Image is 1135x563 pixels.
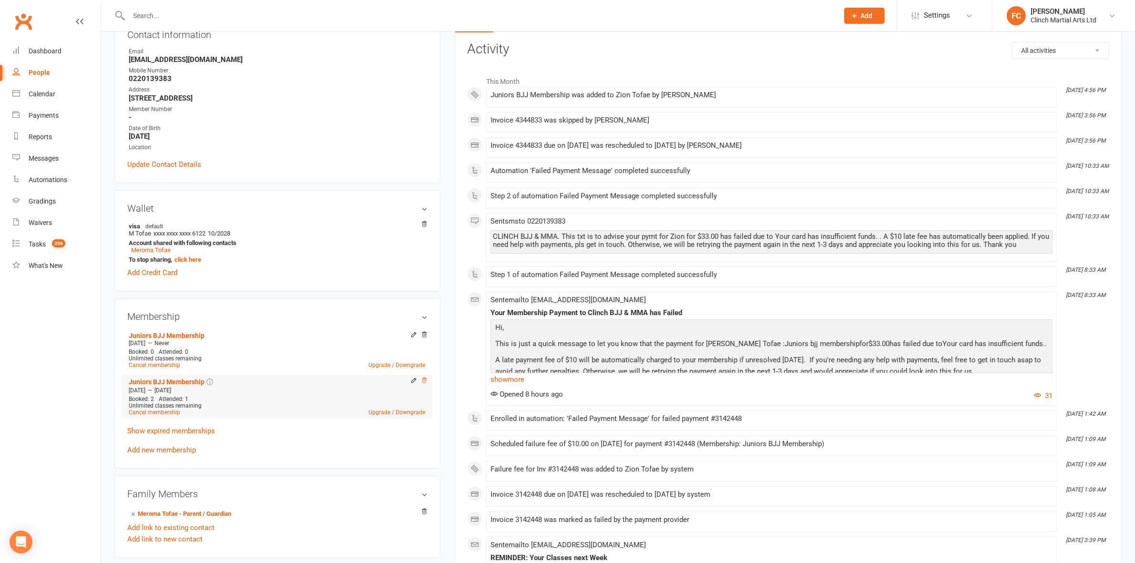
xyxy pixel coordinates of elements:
[129,348,154,355] span: Booked: 0
[491,554,1053,562] div: REMINDER: Your Classes next Week
[129,239,423,246] strong: Account shared with following contacts
[368,409,425,416] a: Upgrade / Downgrade
[127,267,177,278] a: Add Credit Card
[129,113,428,122] strong: -
[12,83,101,105] a: Calendar
[1045,339,1047,348] span: .
[208,230,230,237] span: 10/2028
[127,533,203,545] a: Add link to new contact
[1066,436,1105,442] i: [DATE] 1:09 AM
[1066,87,1105,93] i: [DATE] 4:56 PM
[491,217,565,225] span: Sent sms to 0220139383
[131,246,171,254] a: Meroma Tofae
[126,387,428,394] div: —
[12,234,101,255] a: Tasks 356
[129,387,145,394] span: [DATE]
[1066,461,1105,468] i: [DATE] 1:09 AM
[129,332,205,339] a: Juniors BJJ Membership
[859,339,869,348] span: for
[129,362,180,369] a: Cancel membership
[467,42,1109,57] h3: Activity
[127,522,215,533] a: Add link to existing contact
[12,148,101,169] a: Messages
[159,396,188,402] span: Attended: 1
[491,440,1053,448] div: Scheduled failure fee of $10.00 on [DATE] for payment #3142448 (Membership: Juniors BJJ Membership)
[491,296,646,304] span: Sent email to [EMAIL_ADDRESS][DOMAIN_NAME]
[491,415,1053,423] div: Enrolled in automation: 'Failed Payment Message' for failed payment #3142448
[127,446,196,454] a: Add new membership
[127,311,428,322] h3: Membership
[29,240,46,248] div: Tasks
[844,8,885,24] button: Add
[491,192,1053,200] div: Step 2 of automation Failed Payment Message completed successfully
[129,55,428,64] strong: [EMAIL_ADDRESS][DOMAIN_NAME]
[491,142,1053,150] div: Invoice 4344833 due on [DATE] was rescheduled to [DATE] by [PERSON_NAME]
[127,427,215,435] a: Show expired memberships
[491,167,1053,175] div: Automation 'Failed Payment Message' completed successfully
[491,541,646,549] span: Sent email to [EMAIL_ADDRESS][DOMAIN_NAME]
[10,531,32,553] div: Open Intercom Messenger
[29,154,59,162] div: Messages
[129,74,428,83] strong: 0220139383
[129,94,428,102] strong: [STREET_ADDRESS]
[491,309,1053,317] div: Your Membership Payment to Clinch BJJ & MMA has Failed
[126,339,428,347] div: —
[129,222,423,230] strong: visa
[159,348,188,355] span: Attended: 0
[127,203,428,214] h3: Wallet
[29,176,67,184] div: Automations
[493,322,1050,336] p: Hi
[12,41,101,62] a: Dashboard
[1066,537,1105,543] i: [DATE] 3:39 PM
[491,491,1053,499] div: Invoice 3142448 due on [DATE] was rescheduled to [DATE] by system
[1066,486,1105,493] i: [DATE] 1:08 AM
[127,159,201,170] a: Update Contact Details
[1066,213,1109,220] i: [DATE] 10:33 AM
[12,212,101,234] a: Waivers
[890,339,942,348] span: has failed due to
[783,339,785,348] span: :
[861,12,873,20] span: Add
[491,271,1053,279] div: Step 1 of automation Failed Payment Message completed successfully
[491,373,1053,386] a: show more
[129,66,428,75] div: Mobile Number
[129,105,428,114] div: Member Number
[126,9,832,22] input: Search...
[1066,410,1105,417] i: [DATE] 1:42 AM
[12,62,101,83] a: People
[129,124,428,133] div: Date of Birth
[12,169,101,191] a: Automations
[129,340,145,347] span: [DATE]
[493,233,1050,249] div: CLINCH BJJ & MMA. This txt is to advise your pymt for Zion for $33.00 has failed due to Your card...
[1034,390,1053,401] button: 31
[129,409,180,416] a: Cancel membership
[29,133,52,141] div: Reports
[153,230,205,237] span: xxxx xxxx xxxx 6122
[491,116,1053,124] div: Invoice 4344833 was skipped by [PERSON_NAME]
[29,90,55,98] div: Calendar
[129,143,428,152] div: Location
[29,262,63,269] div: What's New
[127,26,428,40] h3: Contact information
[129,396,154,402] span: Booked: 2
[129,132,428,141] strong: [DATE]
[129,256,423,263] strong: To stop sharing,
[1007,6,1026,25] div: FC
[1066,292,1105,298] i: [DATE] 8:33 AM
[493,354,1050,379] p: A late payment fee of $10 will be automatically charged to your membership if unresolved [DATE]. ...
[129,509,231,519] a: Meroma Tofae - Parent / Guardian
[11,10,35,33] a: Clubworx
[491,390,563,399] span: Opened 8 hours ago
[1066,266,1105,273] i: [DATE] 8:33 AM
[129,85,428,94] div: Address
[129,47,428,56] div: Email
[154,387,171,394] span: [DATE]
[174,256,201,263] a: click here
[29,47,61,55] div: Dashboard
[12,255,101,276] a: What's New
[127,489,428,499] h3: Family Members
[29,112,59,119] div: Payments
[1031,7,1096,16] div: [PERSON_NAME]
[29,69,50,76] div: People
[368,362,425,369] a: Upgrade / Downgrade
